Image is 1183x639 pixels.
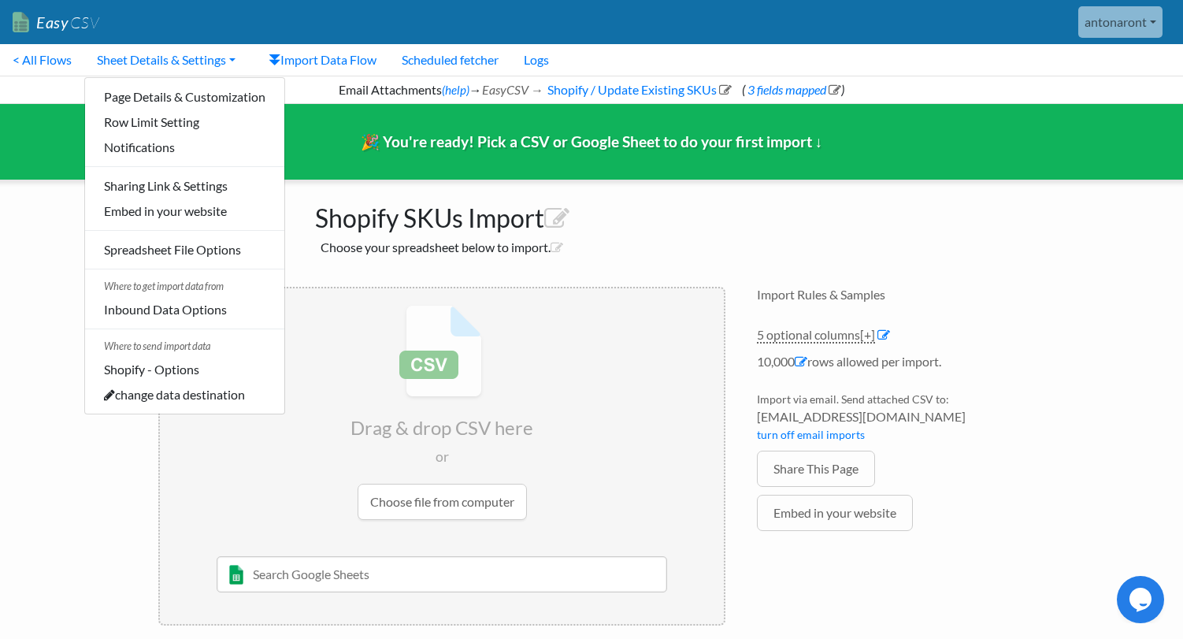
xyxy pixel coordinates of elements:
[217,556,668,593] input: Search Google Sheets
[757,451,875,487] a: Share This Page
[85,357,284,382] a: Shopify - Options
[158,240,725,254] h2: Choose your spreadsheet below to import.
[742,82,844,97] span: ( )
[757,287,1025,302] h4: Import Rules & Samples
[13,6,99,39] a: EasyCSV
[389,44,511,76] a: Scheduled fetcher
[85,382,284,407] a: change data destination
[860,327,875,342] span: [+]
[757,391,1025,451] li: Import via email. Send attached CSV to:
[256,44,389,76] a: Import Data Flow
[757,327,875,344] a: 5 optional columns[+]
[85,110,284,135] a: Row Limit Setting
[158,195,725,233] h1: Shopify SKUs Import
[757,407,1025,426] span: [EMAIL_ADDRESS][DOMAIN_NAME]
[442,83,469,97] a: (help)
[85,84,284,110] a: Page Details & Customization
[745,82,841,97] a: 3 fields mapped
[1117,576,1167,623] iframe: chat widget
[361,132,823,150] span: 🎉 You're ready! Pick a CSV or Google Sheet to do your first import ↓
[545,82,732,97] a: Shopify / Update Existing SKUs
[757,352,1025,379] li: 10,000 rows allowed per import.
[511,44,562,76] a: Logs
[85,336,284,357] span: Where to send import data
[757,428,865,441] a: turn off email imports
[85,173,284,199] a: Sharing Link & Settings
[85,276,284,297] span: Where to get import data from
[85,199,284,224] a: Embed in your website
[85,297,284,322] a: Inbound Data Options
[84,44,248,76] a: Sheet Details & Settings
[757,495,913,531] a: Embed in your website
[1078,6,1163,38] a: antonaront
[69,13,99,32] span: CSV
[85,237,284,262] a: Spreadsheet File Options
[482,82,543,97] i: EasyCSV →
[85,135,284,160] a: Notifications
